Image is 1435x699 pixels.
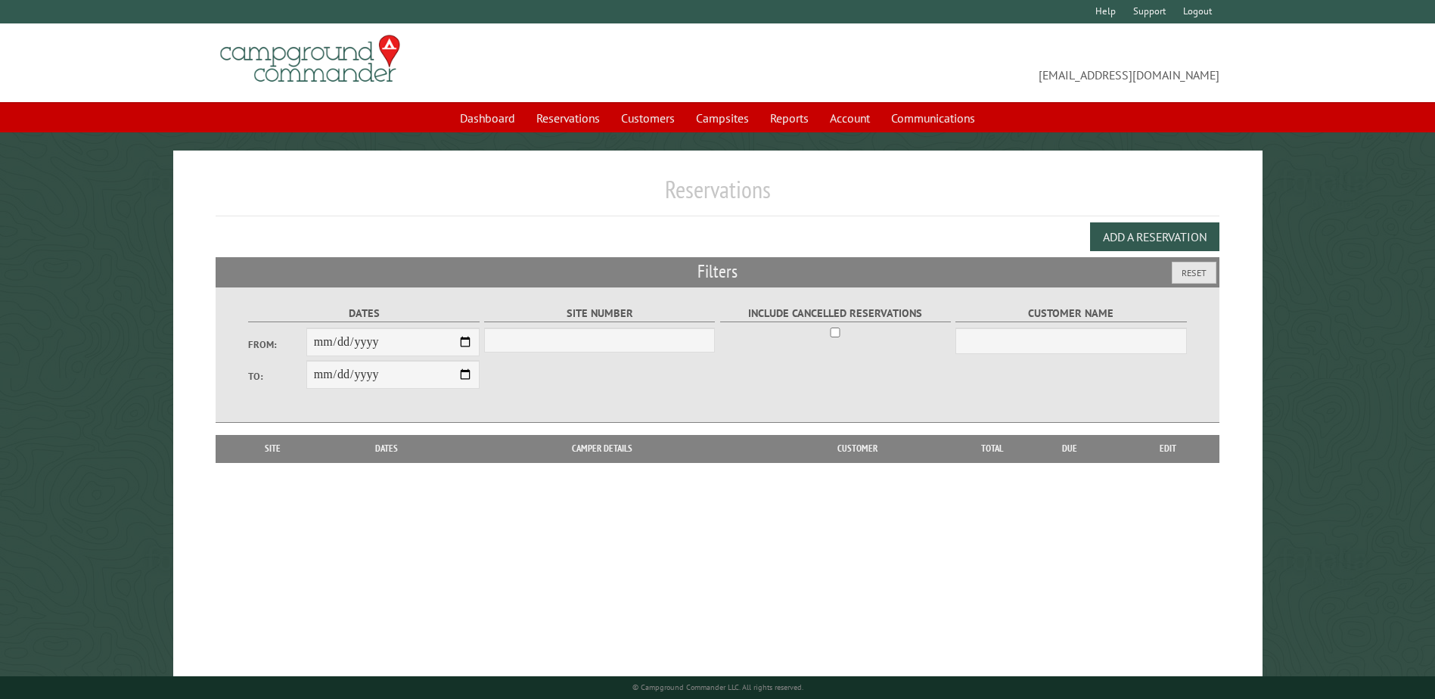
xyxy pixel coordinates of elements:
[632,682,803,692] small: © Campground Commander LLC. All rights reserved.
[223,435,321,462] th: Site
[1090,222,1219,251] button: Add a Reservation
[612,104,684,132] a: Customers
[718,42,1219,84] span: [EMAIL_ADDRESS][DOMAIN_NAME]
[720,305,951,322] label: Include Cancelled Reservations
[216,257,1219,286] h2: Filters
[1172,262,1216,284] button: Reset
[687,104,758,132] a: Campsites
[248,369,306,384] label: To:
[248,305,479,322] label: Dates
[527,104,609,132] a: Reservations
[216,175,1219,216] h1: Reservations
[451,104,524,132] a: Dashboard
[882,104,984,132] a: Communications
[753,435,961,462] th: Customer
[322,435,452,462] th: Dates
[821,104,879,132] a: Account
[955,305,1186,322] label: Customer Name
[216,30,405,89] img: Campground Commander
[248,337,306,352] label: From:
[1022,435,1117,462] th: Due
[761,104,818,132] a: Reports
[452,435,753,462] th: Camper Details
[961,435,1022,462] th: Total
[1117,435,1219,462] th: Edit
[484,305,715,322] label: Site Number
